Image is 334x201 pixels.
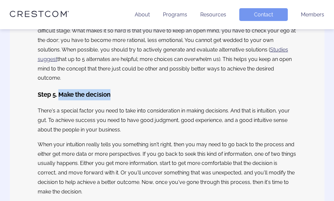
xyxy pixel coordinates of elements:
[38,17,297,83] p: Once you've listened, and processed the data, the next stage is evaluation. In many ways this is ...
[38,89,297,100] h3: Step 5. Make the decision
[38,140,297,197] p: When your intuition really tells you something isn't right, then you may need to go back to the p...
[239,8,288,21] a: Contact
[38,106,297,134] p: There's a special factor you need to take into consideration in making decisions. And that is int...
[163,11,187,18] a: Programs
[301,11,324,18] a: Members
[200,11,226,18] a: Resources
[135,11,150,18] a: About
[38,47,288,62] a: Studies suggest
